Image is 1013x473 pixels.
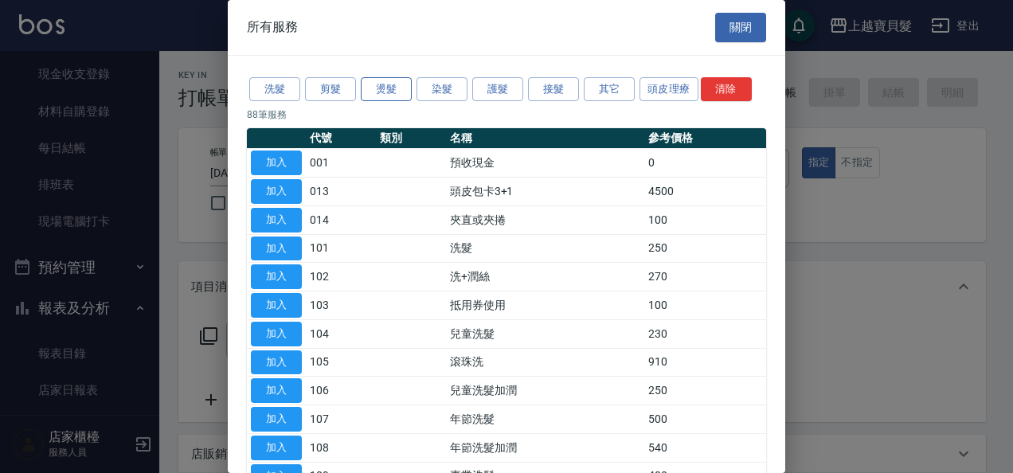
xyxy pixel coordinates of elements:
td: 101 [306,234,376,263]
td: 013 [306,178,376,206]
td: 夾直或夾捲 [446,205,645,234]
td: 270 [644,263,766,291]
td: 100 [644,291,766,320]
button: 加入 [251,407,302,432]
td: 500 [644,405,766,434]
td: 250 [644,377,766,405]
button: 關閉 [715,13,766,42]
td: 0 [644,149,766,178]
button: 洗髮 [249,77,300,102]
button: 加入 [251,208,302,233]
td: 106 [306,377,376,405]
button: 加入 [251,150,302,175]
td: 兒童洗髮 [446,319,645,348]
td: 230 [644,319,766,348]
button: 剪髮 [305,77,356,102]
td: 107 [306,405,376,434]
td: 910 [644,348,766,377]
button: 加入 [251,179,302,204]
td: 年節洗髮 [446,405,645,434]
th: 代號 [306,128,376,149]
td: 001 [306,149,376,178]
td: 108 [306,433,376,462]
span: 所有服務 [247,19,298,35]
th: 名稱 [446,128,645,149]
button: 接髮 [528,77,579,102]
button: 染髮 [417,77,467,102]
td: 洗髮 [446,234,645,263]
button: 頭皮理療 [639,77,698,102]
button: 加入 [251,293,302,318]
th: 參考價格 [644,128,766,149]
td: 抵用券使用 [446,291,645,320]
td: 洗+潤絲 [446,263,645,291]
td: 頭皮包卡3+1 [446,178,645,206]
button: 加入 [251,378,302,403]
td: 105 [306,348,376,377]
button: 加入 [251,236,302,261]
button: 燙髮 [361,77,412,102]
td: 250 [644,234,766,263]
td: 103 [306,291,376,320]
td: 540 [644,433,766,462]
p: 88 筆服務 [247,107,766,122]
td: 4500 [644,178,766,206]
button: 清除 [701,77,752,102]
button: 其它 [584,77,635,102]
th: 類別 [376,128,446,149]
button: 加入 [251,264,302,289]
td: 104 [306,319,376,348]
td: 預收現金 [446,149,645,178]
td: 滾珠洗 [446,348,645,377]
td: 102 [306,263,376,291]
button: 加入 [251,322,302,346]
button: 加入 [251,436,302,460]
button: 護髮 [472,77,523,102]
td: 014 [306,205,376,234]
button: 加入 [251,350,302,375]
td: 兒童洗髮加潤 [446,377,645,405]
td: 100 [644,205,766,234]
td: 年節洗髮加潤 [446,433,645,462]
